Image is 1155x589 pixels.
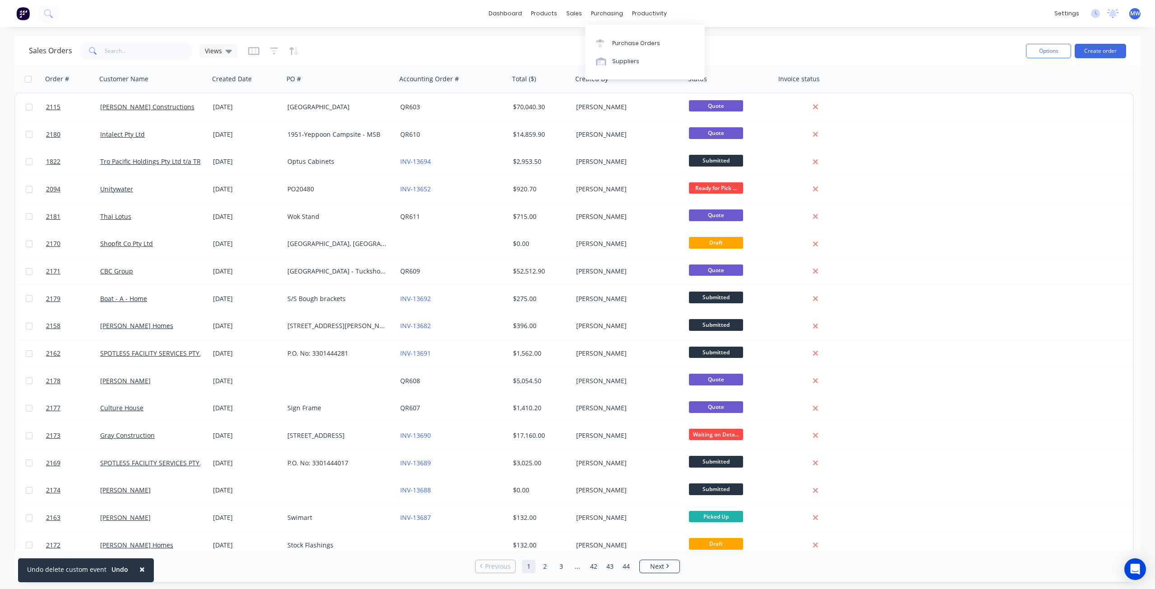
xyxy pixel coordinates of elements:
[400,486,431,494] a: INV-13688
[46,477,100,504] a: 2174
[100,157,217,166] a: Tro Pacific Holdings Pty Ltd t/a TROPAC
[213,212,280,221] div: [DATE]
[45,74,69,83] div: Order #
[513,376,566,385] div: $5,054.50
[513,541,566,550] div: $132.00
[513,431,566,440] div: $17,160.00
[513,513,566,522] div: $132.00
[576,102,676,111] div: [PERSON_NAME]
[689,155,743,166] span: Submitted
[554,560,568,573] a: Page 3
[576,486,676,495] div: [PERSON_NAME]
[1075,44,1126,58] button: Create order
[576,212,676,221] div: [PERSON_NAME]
[213,403,280,413] div: [DATE]
[689,538,743,549] span: Draft
[400,376,420,385] a: QR608
[213,294,280,303] div: [DATE]
[400,349,431,357] a: INV-13691
[27,565,106,574] div: Undo delete custom event
[576,321,676,330] div: [PERSON_NAME]
[619,560,633,573] a: Page 44
[100,185,133,193] a: Unitywater
[46,203,100,230] a: 2181
[287,102,388,111] div: [GEOGRAPHIC_DATA]
[400,459,431,467] a: INV-13689
[46,258,100,285] a: 2171
[29,46,72,55] h1: Sales Orders
[400,431,431,440] a: INV-13690
[100,239,153,248] a: Shopfit Co Pty Ltd
[106,563,133,576] button: Undo
[689,511,743,522] span: Picked Up
[46,267,60,276] span: 2171
[287,185,388,194] div: PO20480
[650,562,664,571] span: Next
[612,39,660,47] div: Purchase Orders
[16,7,30,20] img: Factory
[46,394,100,422] a: 2177
[139,563,145,575] span: ×
[513,185,566,194] div: $920.70
[400,321,431,330] a: INV-13682
[99,74,148,83] div: Customer Name
[46,431,60,440] span: 2173
[100,403,143,412] a: Culture House
[513,459,566,468] div: $3,025.00
[513,130,566,139] div: $14,859.90
[46,403,60,413] span: 2177
[1050,7,1084,20] div: settings
[400,130,420,139] a: QR610
[100,130,145,139] a: Intalect Pty Ltd
[46,102,60,111] span: 2115
[213,486,280,495] div: [DATE]
[576,459,676,468] div: [PERSON_NAME]
[100,321,173,330] a: [PERSON_NAME] Homes
[100,294,147,303] a: Boat - A - Home
[576,431,676,440] div: [PERSON_NAME]
[46,459,60,468] span: 2169
[46,157,60,166] span: 1822
[46,148,100,175] a: 1822
[46,93,100,121] a: 2115
[287,157,388,166] div: Optus Cabinets
[213,431,280,440] div: [DATE]
[484,7,527,20] a: dashboard
[46,176,100,203] a: 2094
[485,562,511,571] span: Previous
[689,237,743,248] span: Draft
[46,513,60,522] span: 2163
[100,431,155,440] a: Gray Construction
[213,239,280,248] div: [DATE]
[212,74,252,83] div: Created Date
[689,429,743,440] span: Waiting on Deta...
[46,367,100,394] a: 2178
[689,456,743,467] span: Submitted
[585,34,705,52] a: Purchase Orders
[587,7,628,20] div: purchasing
[213,321,280,330] div: [DATE]
[46,294,60,303] span: 2179
[287,294,388,303] div: S/S Bough brackets
[576,185,676,194] div: [PERSON_NAME]
[213,157,280,166] div: [DATE]
[689,292,743,303] span: Submitted
[287,459,388,468] div: P.O. No: 3301444017
[476,562,515,571] a: Previous page
[689,374,743,385] span: Quote
[689,483,743,495] span: Submitted
[46,376,60,385] span: 2178
[287,403,388,413] div: Sign Frame
[213,541,280,550] div: [DATE]
[513,157,566,166] div: $2,953.50
[400,212,420,221] a: QR611
[287,212,388,221] div: Wok Stand
[778,74,820,83] div: Invoice status
[689,347,743,358] span: Submitted
[100,212,131,221] a: Thai Lotus
[46,130,60,139] span: 2180
[100,102,194,111] a: [PERSON_NAME] Constructions
[576,403,676,413] div: [PERSON_NAME]
[689,401,743,413] span: Quote
[46,239,60,248] span: 2170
